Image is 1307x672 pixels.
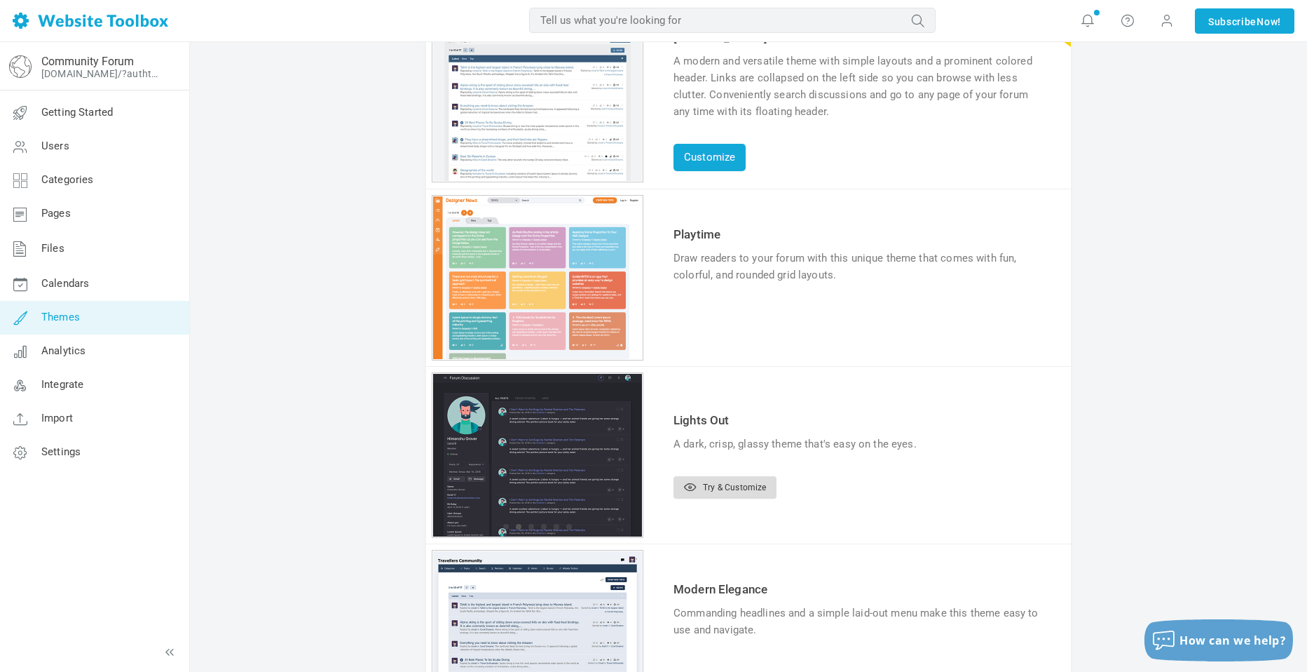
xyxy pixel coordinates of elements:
[673,476,776,499] a: Try & Customize
[566,524,572,530] button: 6 of 2
[673,53,1046,120] div: A modern and versatile theme with simple layouts and a prominent colored header. Links are collap...
[1179,633,1286,648] span: How can we help?
[433,196,642,359] img: playtime_thumb.jpg
[41,445,81,458] span: Settings
[433,349,642,362] a: Preview theme
[41,344,85,357] span: Analytics
[503,524,509,530] button: 1 of 2
[529,8,936,33] input: Tell us what you're looking for
[41,173,94,186] span: Categories
[673,144,746,171] a: Customize
[41,277,89,290] span: Calendars
[41,412,73,424] span: Import
[41,68,163,79] a: [DOMAIN_NAME]/?authtoken=97f1d04576da1b56ae0501107086d2d9&rememberMe=1
[1144,619,1293,661] button: How can we help?
[673,605,1046,638] div: Commanding headlines and a simple laid-out menu make this theme easy to use and navigate.
[516,524,521,530] button: 2 of 2
[41,242,64,255] span: Files
[41,207,71,220] span: Pages
[528,524,534,530] button: 3 of 2
[673,582,767,596] a: Modern Elegance
[673,227,720,241] a: Playtime
[433,18,642,181] img: angela_thumb.jpg
[673,250,1046,283] div: Draw readers to your forum with this unique theme that comes with fun, colorful, and rounded grid...
[554,524,559,530] button: 5 of 2
[41,140,69,152] span: Users
[1257,14,1281,29] span: Now!
[9,55,32,78] img: globe-icon.png
[433,171,642,184] a: Customize theme
[541,524,547,530] button: 4 of 2
[41,378,83,391] span: Integrate
[41,55,134,68] a: Community Forum
[41,106,113,119] span: Getting Started
[1195,8,1294,34] a: SubscribeNow!
[41,311,80,323] span: Themes
[673,413,730,427] a: Lights Out
[673,436,1046,452] div: A dark, crisp, glassy theme that's easy on the eyes.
